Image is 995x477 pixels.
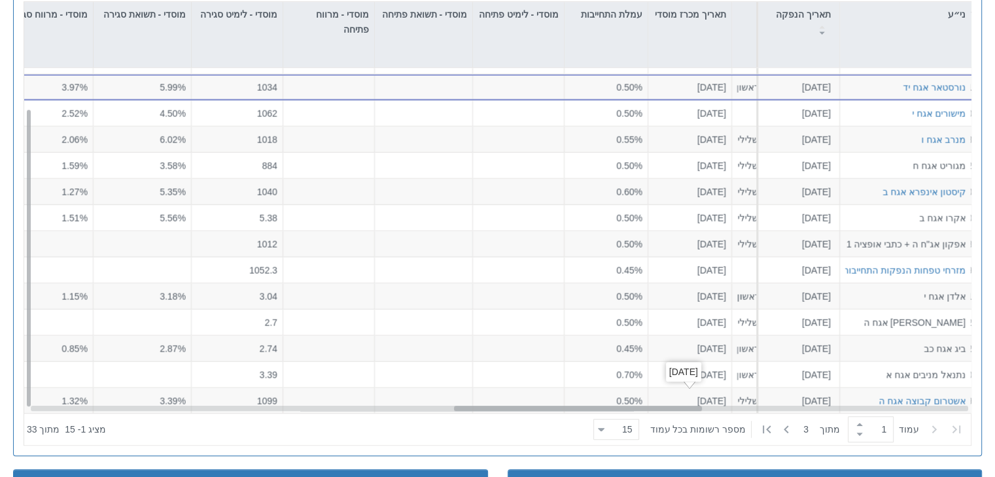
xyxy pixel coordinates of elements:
div: 884 [197,159,277,173]
div: ני״ע [840,2,971,27]
div: שעבוד שוטף שלילי [737,212,810,225]
div: 1099 [197,395,277,408]
div: מישורים אגח י [912,107,966,120]
div: שעבוד שוטף שלילי [737,186,810,199]
div: מגוריט אגח ח [845,159,966,173]
div: [DATE] [762,133,831,146]
button: נורסטאר אגח יד [903,81,966,94]
div: [DATE] [654,316,726,329]
div: 3.39 [197,369,277,382]
div: [PERSON_NAME] אגח ה [845,316,966,329]
div: 2.06% [7,133,88,146]
div: ללא שעבוד [737,264,810,277]
div: 0.55% [570,133,642,146]
div: ‏ מתוך [588,415,968,444]
div: 0.70% [570,369,642,382]
div: [DATE] [762,290,831,303]
div: [DATE] [762,186,831,199]
div: [DATE] [762,342,831,355]
div: עמלת התחייבות [565,2,648,42]
div: 3.04 [197,290,277,303]
button: מזרחי טפחות הנפקות התחייבות 71 [829,264,965,277]
div: [DATE] [654,290,726,303]
button: קיסטון אינפרא אגח ב [882,186,966,199]
div: 2.74 [197,342,277,355]
div: 15 [622,423,638,436]
div: [DATE] [762,107,831,120]
div: 1018 [197,133,277,146]
div: 4.50% [99,107,186,120]
div: 1012 [197,238,277,251]
div: 5.56% [99,212,186,225]
div: [DATE] [762,369,831,382]
div: [DATE] [762,81,831,94]
div: 3.18% [99,290,186,303]
div: [DATE] [654,369,726,382]
div: [DATE] [666,362,701,382]
div: אלדן אגח י [845,290,966,303]
div: [DATE] [762,395,831,408]
div: 1034 [197,81,277,94]
div: 1062 [197,107,277,120]
div: 0.50% [570,107,642,120]
div: [DATE] [762,238,831,251]
div: 1.51% [7,212,88,225]
div: ביג אגח כב [845,342,966,355]
div: [DATE] [762,316,831,329]
div: 0.50% [570,316,642,329]
span: 3 [803,423,820,436]
div: [DATE] [654,238,726,251]
div: 1.59% [7,159,88,173]
div: 0.45% [570,342,642,355]
div: [DATE] [654,264,726,277]
div: אפקון אג"ח ה + כתבי אופציה 1 [845,238,966,251]
div: 0.60% [570,186,642,199]
div: 5.38 [197,212,277,225]
div: 2.87% [99,342,186,355]
span: ‏מספר רשומות בכל עמוד [650,423,746,436]
div: שעבוד שוטף שלילי [737,159,810,173]
div: 0.50% [570,290,642,303]
div: [DATE] [654,81,726,94]
div: 5.35% [99,186,186,199]
div: שעבוד קבוע ראשון [738,290,811,303]
div: שעבוד קבוע ראשון [737,369,810,382]
div: 0.50% [570,81,642,94]
div: 1052.3 [197,264,277,277]
div: [DATE] [654,395,726,408]
div: אקרו אגח ב [845,212,966,225]
div: מוסדי - לימיט פתיחה [473,2,564,42]
button: מנרב אגח ו [921,133,966,146]
div: שעבוד קבוע ראשון [737,81,810,94]
div: 1.27% [7,186,88,199]
div: שעבוד קבוע ראשון [737,342,810,355]
div: שעבוד שוטף שלילי [737,395,810,408]
div: תאריך הנפקה [758,2,839,42]
div: 0.50% [570,395,642,408]
div: ‏מציג 1 - 15 ‏ מתוך 33 [27,415,106,444]
div: מוסדי - תשואת פתיחה [375,2,472,42]
div: 3.58% [99,159,186,173]
div: [DATE] [762,159,831,173]
div: [DATE] [654,159,726,173]
button: אשטרום קבוצה אגח ה [879,395,966,408]
div: 3.97% [7,81,88,94]
div: מוסדי - מרווח פתיחה [283,2,374,42]
div: מוסדי - תשואת סגירה [94,2,191,42]
div: 0.45% [570,264,642,277]
div: [DATE] [654,342,726,355]
div: 0.50% [570,159,642,173]
div: 0.85% [7,342,88,355]
div: נתנאל מניבים אגח א [845,369,966,382]
div: שעבוד שוטף שלילי [737,133,810,146]
div: 0.50% [570,238,642,251]
div: 6.02% [99,133,186,146]
div: 2.52% [7,107,88,120]
div: [DATE] [654,107,726,120]
div: מוסדי - מרווח סגירה [2,2,93,42]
